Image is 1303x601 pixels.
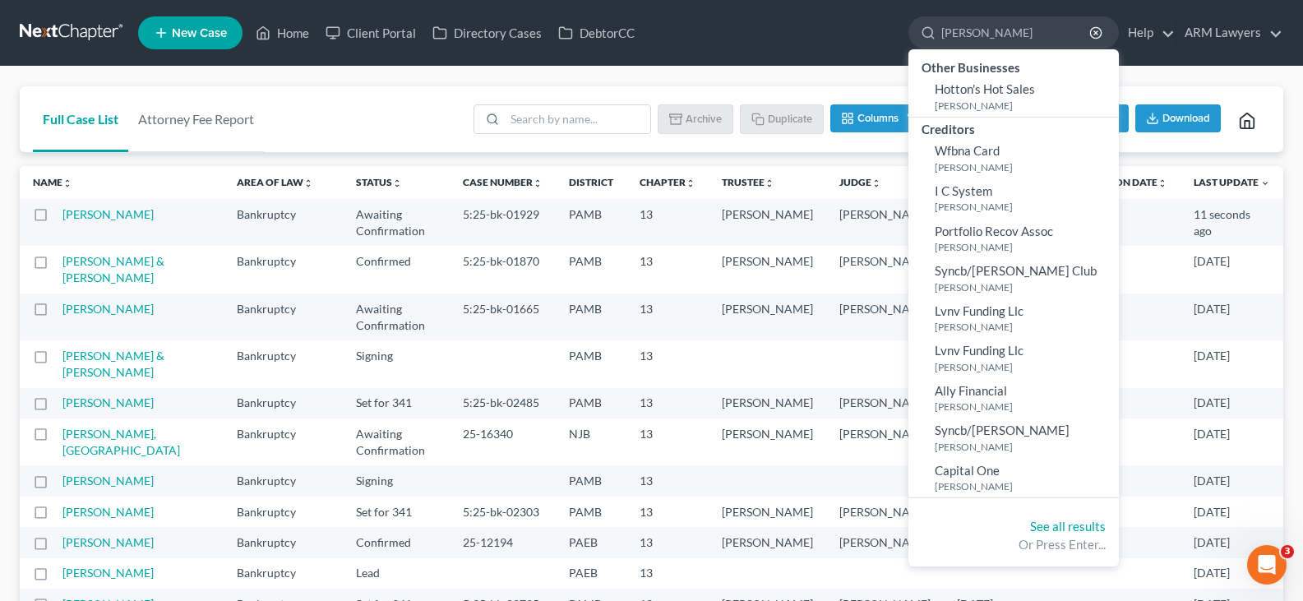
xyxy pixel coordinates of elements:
td: 5:25-bk-02303 [450,497,556,527]
a: Wfbna Card[PERSON_NAME] [908,138,1119,178]
a: Last Update expand_more [1194,176,1270,188]
td: [DATE] [1181,497,1283,527]
td: PAMB [556,294,626,340]
td: [DATE] [1181,294,1283,340]
td: Lead [343,558,450,589]
td: 13 [626,418,709,465]
td: PAMB [556,340,626,387]
small: [PERSON_NAME] [935,240,1115,254]
a: Help [1120,18,1175,48]
td: 13 [626,465,709,496]
td: 13 [626,246,709,293]
td: 13 [626,294,709,340]
td: PAMB [556,246,626,293]
td: [DATE] [1181,340,1283,387]
td: Bankruptcy [224,294,342,340]
small: [PERSON_NAME] [935,320,1115,334]
small: [PERSON_NAME] [935,479,1115,493]
a: Case Numberunfold_more [463,176,543,188]
td: 5:25-bk-01870 [450,246,556,293]
button: Download [1135,104,1221,132]
i: unfold_more [686,178,695,188]
a: [PERSON_NAME] [62,535,154,549]
a: Chapterunfold_more [640,176,695,188]
a: [PERSON_NAME] & [PERSON_NAME] [62,254,164,284]
td: Bankruptcy [224,497,342,527]
a: Trusteeunfold_more [722,176,774,188]
td: [PERSON_NAME] [709,294,826,340]
small: [PERSON_NAME] [935,280,1115,294]
span: I C System [935,183,992,198]
td: PAMB [556,465,626,496]
small: [PERSON_NAME] [935,99,1115,113]
a: Syncb/[PERSON_NAME] Club[PERSON_NAME] [908,258,1119,298]
a: [PERSON_NAME] [62,505,154,519]
a: Directory Cases [424,18,550,48]
span: Syncb/[PERSON_NAME] [935,423,1070,437]
td: 13 [626,199,709,246]
td: Set for 341 [343,388,450,418]
td: 25-12194 [450,527,556,557]
span: New Case [172,27,227,39]
td: 5:25-bk-02485 [450,388,556,418]
a: [PERSON_NAME] [62,566,154,580]
a: Client Portal [317,18,424,48]
span: Capital One [935,463,1000,478]
td: [PERSON_NAME] [826,418,944,465]
td: Bankruptcy [224,246,342,293]
td: PAMB [556,497,626,527]
a: See all results [1030,519,1106,534]
td: Bankruptcy [224,558,342,589]
td: [PERSON_NAME] [709,199,826,246]
td: [DATE] [1181,388,1283,418]
a: Statusunfold_more [356,176,402,188]
td: Awaiting Confirmation [343,418,450,465]
td: Set for 341 [343,497,450,527]
td: 13 [626,340,709,387]
td: PAMB [556,388,626,418]
td: [DATE] [1181,558,1283,589]
td: [DATE] [1181,527,1283,557]
small: [PERSON_NAME] [935,160,1115,174]
input: Search by name... [941,17,1092,48]
td: [PERSON_NAME] [709,497,826,527]
a: Capital One[PERSON_NAME] [908,458,1119,498]
td: [PERSON_NAME] [826,199,944,246]
a: Full Case List [33,86,128,152]
td: [PERSON_NAME] [826,294,944,340]
td: Signing [343,340,450,387]
a: Lvnv Funding Llc[PERSON_NAME] [908,298,1119,339]
a: [PERSON_NAME] [62,474,154,488]
a: [PERSON_NAME], [GEOGRAPHIC_DATA] [62,427,180,457]
small: [PERSON_NAME] [935,400,1115,414]
td: [PERSON_NAME] [709,418,826,465]
td: Bankruptcy [224,388,342,418]
td: [PERSON_NAME] [709,246,826,293]
input: Search by name... [505,105,650,133]
td: [DATE] [1181,465,1283,496]
span: Download [1162,112,1210,125]
i: unfold_more [871,178,881,188]
a: [PERSON_NAME] [62,302,154,316]
a: DebtorCC [550,18,643,48]
td: PAMB [556,199,626,246]
td: Confirmed [343,527,450,557]
i: unfold_more [1157,178,1167,188]
a: ARM Lawyers [1176,18,1282,48]
td: 11 seconds ago [1181,199,1283,246]
td: PAEB [556,527,626,557]
a: Nameunfold_more [33,176,72,188]
td: Bankruptcy [224,340,342,387]
a: Attorney Fee Report [128,86,264,152]
td: 25-16340 [450,418,556,465]
a: Area of Lawunfold_more [237,176,313,188]
a: Syncb/[PERSON_NAME][PERSON_NAME] [908,418,1119,458]
small: [PERSON_NAME] [935,360,1115,374]
a: [PERSON_NAME] [62,395,154,409]
small: [PERSON_NAME] [935,440,1115,454]
td: 13 [626,558,709,589]
span: Ally Financial [935,383,1007,398]
td: [DATE] [1181,246,1283,293]
td: [PERSON_NAME] [709,527,826,557]
a: Portfolio Recov Assoc[PERSON_NAME] [908,219,1119,259]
